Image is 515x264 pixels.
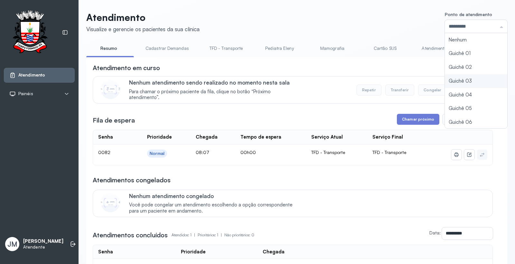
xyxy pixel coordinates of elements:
a: Cartão SUS [362,43,407,54]
div: Serviço Final [372,134,403,140]
li: Guichê 02 [445,60,507,74]
span: 00h00 [240,150,256,155]
div: Senha [98,134,113,140]
li: Guichê 05 [445,102,507,115]
p: Nenhum atendimento congelado [129,193,299,199]
h3: Atendimentos concluídos [93,231,168,240]
p: Não prioritários: 0 [224,231,254,240]
a: Atendimento Policlínica [415,43,474,54]
span: | [194,232,195,237]
span: Painéis [18,91,33,96]
img: Imagem de CalloutCard [101,193,120,212]
p: Prioritários: 1 [198,231,224,240]
div: Normal [150,151,164,156]
span: Você pode congelar um atendimento escolhendo a opção correspondente para um paciente em andamento. [129,202,299,214]
li: Nenhum [445,33,507,47]
li: Guichê 06 [445,115,507,129]
a: Atendimento [9,72,69,78]
div: Chegada [263,249,285,255]
h3: Fila de espera [93,116,135,125]
a: TFD - Transporte [203,43,249,54]
button: Chamar próximo [397,114,439,125]
h3: Atendimento em curso [93,63,160,72]
span: Atendimento [18,72,45,78]
button: Chamar prioridade [443,114,490,125]
div: Prioridade [147,134,172,140]
button: Congelar [418,85,447,96]
p: [PERSON_NAME] [23,238,63,244]
span: 08:07 [196,150,209,155]
p: Atendidos: 1 [172,231,198,240]
label: Data: [429,230,441,235]
span: TFD - Transporte [372,150,406,155]
div: Prioridade [181,249,206,255]
div: Senha [98,249,113,255]
div: Tempo de espera [240,134,281,140]
span: 0082 [98,150,110,155]
a: Pediatra Eleny [257,43,302,54]
p: Nenhum atendimento sendo realizado no momento nesta sala [129,79,299,86]
p: Atendimento [86,12,200,23]
a: Mamografia [310,43,355,54]
div: Visualize e gerencie os pacientes da sua clínica [86,26,200,32]
span: Ponto de atendimento [445,12,492,17]
a: Cadastrar Demandas [139,43,195,54]
a: Resumo [86,43,131,54]
span: | [221,232,222,237]
button: Transferir [385,85,415,96]
div: Serviço Atual [311,134,343,140]
img: Imagem de CalloutCard [101,80,120,99]
h3: Atendimentos congelados [93,176,171,185]
button: Repetir [357,85,381,96]
span: Para chamar o próximo paciente da fila, clique no botão “Próximo atendimento”. [129,89,299,101]
li: Guichê 03 [445,74,507,88]
li: Guichê 01 [445,47,507,60]
li: Guichê 04 [445,88,507,102]
p: Atendente [23,244,63,250]
img: Logotipo do estabelecimento [7,10,53,55]
div: TFD - Transporte [311,150,362,155]
div: Chegada [196,134,218,140]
